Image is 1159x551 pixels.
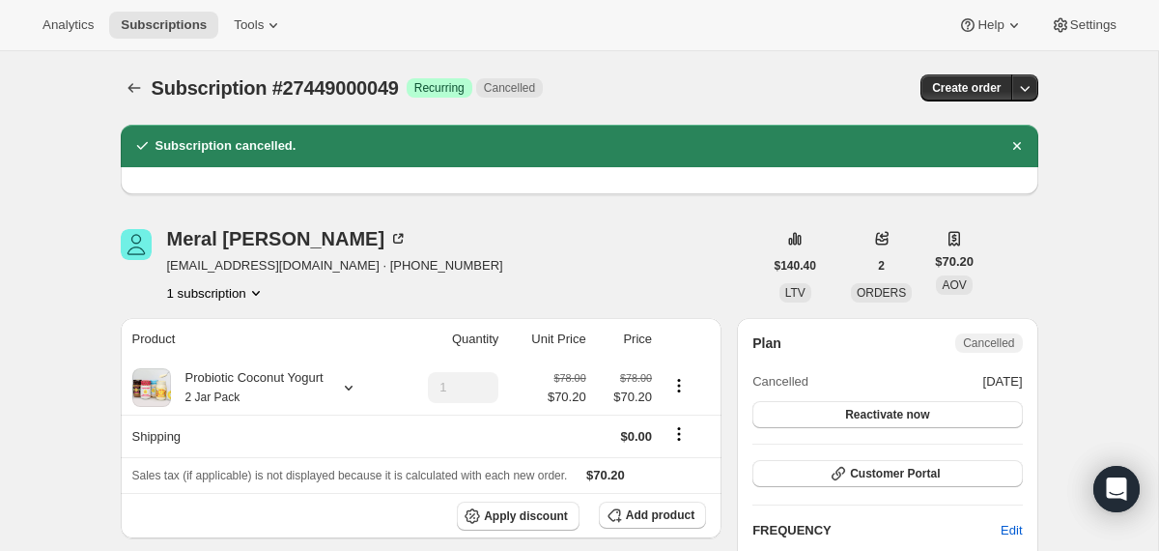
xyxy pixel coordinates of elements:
[121,415,397,457] th: Shipping
[152,77,399,99] span: Subscription #27449000049
[752,401,1022,428] button: Reactivate now
[664,423,694,445] button: Shipping actions
[586,468,625,482] span: $70.20
[845,407,929,422] span: Reactivate now
[414,80,465,96] span: Recurring
[935,252,974,272] span: $70.20
[132,368,171,407] img: product img
[857,286,906,300] span: ORDERS
[1039,12,1128,39] button: Settings
[1093,466,1140,512] div: Open Intercom Messenger
[752,521,1001,540] h2: FREQUENCY
[121,229,152,260] span: Meral Jobes
[554,372,586,384] small: $78.00
[947,12,1034,39] button: Help
[785,286,806,300] span: LTV
[598,388,652,407] span: $70.20
[121,74,148,101] button: Subscriptions
[484,508,568,524] span: Apply discount
[121,17,207,33] span: Subscriptions
[983,372,1023,391] span: [DATE]
[977,17,1004,33] span: Help
[167,283,266,303] button: Product actions
[626,507,694,523] span: Add product
[167,229,409,248] div: Meral [PERSON_NAME]
[185,391,240,404] small: 2 Jar Pack
[866,252,896,279] button: 2
[31,12,105,39] button: Analytics
[775,258,816,274] span: $140.40
[222,12,295,39] button: Tools
[942,278,966,292] span: AOV
[989,515,1033,546] button: Edit
[121,318,397,361] th: Product
[1004,132,1031,159] button: Dismiss notification
[234,17,264,33] span: Tools
[548,388,586,407] span: $70.20
[599,502,706,529] button: Add product
[664,375,694,396] button: Product actions
[155,136,297,156] h2: Subscription cancelled.
[42,17,94,33] span: Analytics
[484,80,535,96] span: Cancelled
[109,12,218,39] button: Subscriptions
[621,429,653,444] span: $0.00
[167,256,503,275] span: [EMAIL_ADDRESS][DOMAIN_NAME] · [PHONE_NUMBER]
[1070,17,1117,33] span: Settings
[457,502,579,531] button: Apply discount
[963,335,1014,351] span: Cancelled
[763,252,828,279] button: $140.40
[132,469,568,482] span: Sales tax (if applicable) is not displayed because it is calculated with each new order.
[171,368,324,407] div: Probiotic Coconut Yogurt
[752,333,781,353] h2: Plan
[396,318,504,361] th: Quantity
[878,258,885,274] span: 2
[592,318,658,361] th: Price
[620,372,652,384] small: $78.00
[752,460,1022,487] button: Customer Portal
[1001,521,1022,540] span: Edit
[752,372,808,391] span: Cancelled
[504,318,591,361] th: Unit Price
[850,466,940,481] span: Customer Portal
[932,80,1001,96] span: Create order
[920,74,1012,101] button: Create order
